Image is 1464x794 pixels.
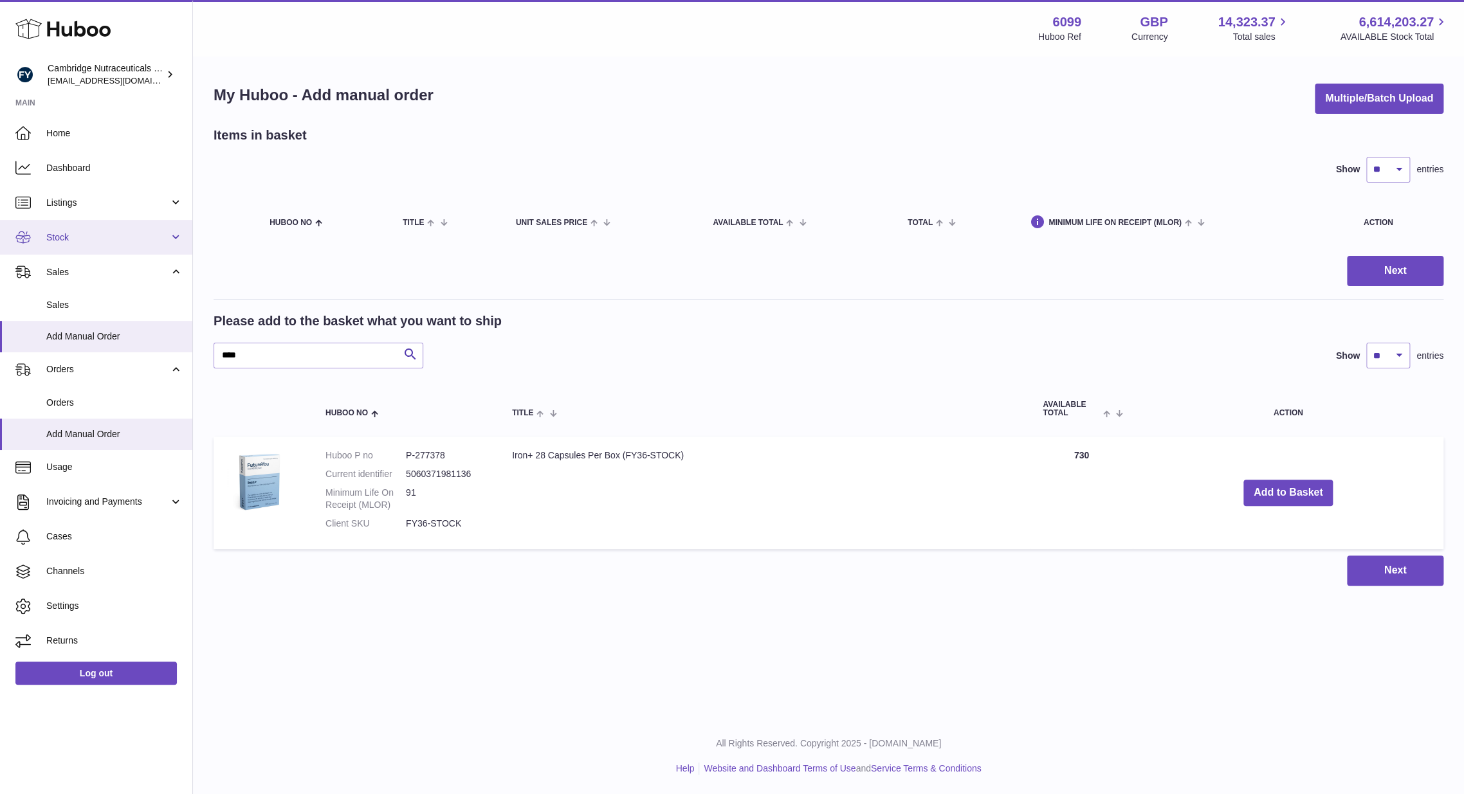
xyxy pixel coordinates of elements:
[46,530,183,543] span: Cases
[325,449,406,462] dt: Huboo P no
[46,231,169,244] span: Stock
[46,635,183,647] span: Returns
[1131,31,1168,43] div: Currency
[1043,401,1100,417] span: AVAILABLE Total
[1052,14,1081,31] strong: 6099
[46,565,183,577] span: Channels
[406,487,486,511] dd: 91
[46,496,169,508] span: Invoicing and Payments
[871,763,982,773] a: Service Terms & Conditions
[1359,14,1434,31] span: 6,614,203.27
[15,65,35,84] img: huboo@camnutra.com
[1340,14,1449,43] a: 6,614,203.27 AVAILABLE Stock Total
[406,449,486,462] dd: P-277378
[1133,388,1443,430] th: Action
[406,468,486,480] dd: 5060371981136
[1336,163,1360,176] label: Show
[512,409,533,417] span: Title
[1347,555,1443,586] button: Next
[704,763,856,773] a: Website and Dashboard Terms of Use
[214,127,307,144] h2: Items in basket
[1243,480,1333,506] button: Add to Basket
[15,662,177,685] a: Log out
[46,162,183,174] span: Dashboard
[46,397,183,409] span: Orders
[46,330,183,343] span: Add Manual Order
[46,299,183,311] span: Sales
[46,197,169,209] span: Listings
[1364,219,1431,227] div: Action
[1416,163,1443,176] span: entries
[46,428,183,440] span: Add Manual Order
[325,409,368,417] span: Huboo no
[1218,14,1290,43] a: 14,323.37 Total sales
[203,737,1454,750] p: All Rights Reserved. Copyright 2025 - [DOMAIN_NAME]
[1038,31,1081,43] div: Huboo Ref
[1336,350,1360,362] label: Show
[406,518,486,530] dd: FY36-STOCK
[226,449,291,514] img: Iron+ 28 Capsules Per Box (FY36-STOCK)
[48,62,163,87] div: Cambridge Nutraceuticals Ltd
[325,518,406,530] dt: Client SKU
[270,219,312,227] span: Huboo no
[1140,14,1167,31] strong: GBP
[1416,350,1443,362] span: entries
[908,219,933,227] span: Total
[676,763,695,773] a: Help
[1232,31,1290,43] span: Total sales
[1340,31,1449,43] span: AVAILABLE Stock Total
[403,219,424,227] span: Title
[713,219,783,227] span: AVAILABLE Total
[46,266,169,278] span: Sales
[48,75,189,86] span: [EMAIL_ADDRESS][DOMAIN_NAME]
[1218,14,1275,31] span: 14,323.37
[214,312,502,330] h2: Please add to the basket what you want to ship
[214,85,434,105] h1: My Huboo - Add manual order
[699,762,981,775] li: and
[1315,84,1443,114] button: Multiple/Batch Upload
[1347,256,1443,286] button: Next
[46,127,183,140] span: Home
[46,363,169,375] span: Orders
[516,219,587,227] span: Unit Sales Price
[499,437,1030,548] td: Iron+ 28 Capsules Per Box (FY36-STOCK)
[46,461,183,473] span: Usage
[1048,219,1182,227] span: Minimum Life On Receipt (MLOR)
[325,468,406,480] dt: Current identifier
[1030,437,1133,548] td: 730
[46,600,183,612] span: Settings
[325,487,406,511] dt: Minimum Life On Receipt (MLOR)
